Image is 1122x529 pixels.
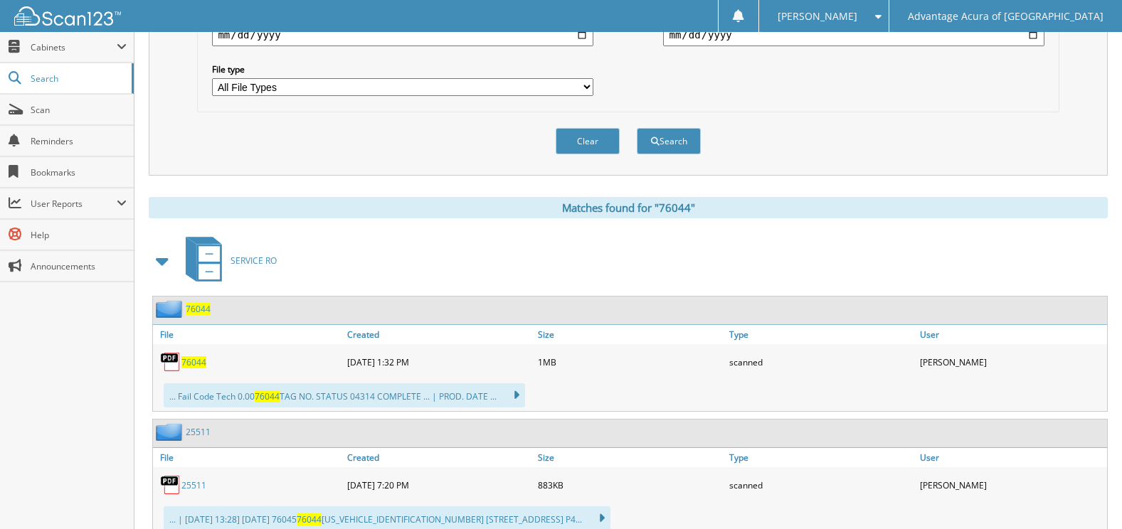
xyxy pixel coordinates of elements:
[186,303,211,315] a: 76044
[916,348,1107,376] div: [PERSON_NAME]
[164,383,525,407] div: ... Fail Code Tech 0.00 TAG NO. STATUS 04314 COMPLETE ... | PROD. DATE ...
[534,348,725,376] div: 1MB
[31,198,117,210] span: User Reports
[153,448,344,467] a: File
[534,471,725,499] div: 883KB
[344,325,534,344] a: Created
[916,471,1107,499] div: [PERSON_NAME]
[181,356,206,368] a: 76044
[31,166,127,178] span: Bookmarks
[31,260,127,272] span: Announcements
[177,233,277,289] a: SERVICE RO
[726,325,916,344] a: Type
[153,325,344,344] a: File
[31,229,127,241] span: Help
[186,426,211,438] a: 25511
[344,448,534,467] a: Created
[726,448,916,467] a: Type
[726,471,916,499] div: scanned
[31,135,127,147] span: Reminders
[778,12,857,21] span: [PERSON_NAME]
[534,325,725,344] a: Size
[1051,461,1122,529] iframe: Chat Widget
[181,479,206,491] a: 25511
[31,41,117,53] span: Cabinets
[160,474,181,496] img: PDF.png
[156,300,186,318] img: folder2.png
[31,104,127,116] span: Scan
[908,12,1104,21] span: Advantage Acura of [GEOGRAPHIC_DATA]
[297,513,322,525] span: 76044
[231,255,277,267] span: SERVICE RO
[149,197,1108,218] div: Matches found for "76044"
[156,423,186,441] img: folder2.png
[663,23,1044,46] input: end
[31,73,125,85] span: Search
[916,448,1107,467] a: User
[916,325,1107,344] a: User
[344,348,534,376] div: [DATE] 1:32 PM
[556,128,620,154] button: Clear
[726,348,916,376] div: scanned
[212,63,593,75] label: File type
[534,448,725,467] a: Size
[212,23,593,46] input: start
[160,351,181,373] img: PDF.png
[14,6,121,26] img: scan123-logo-white.svg
[637,128,701,154] button: Search
[344,471,534,499] div: [DATE] 7:20 PM
[255,390,280,402] span: 76044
